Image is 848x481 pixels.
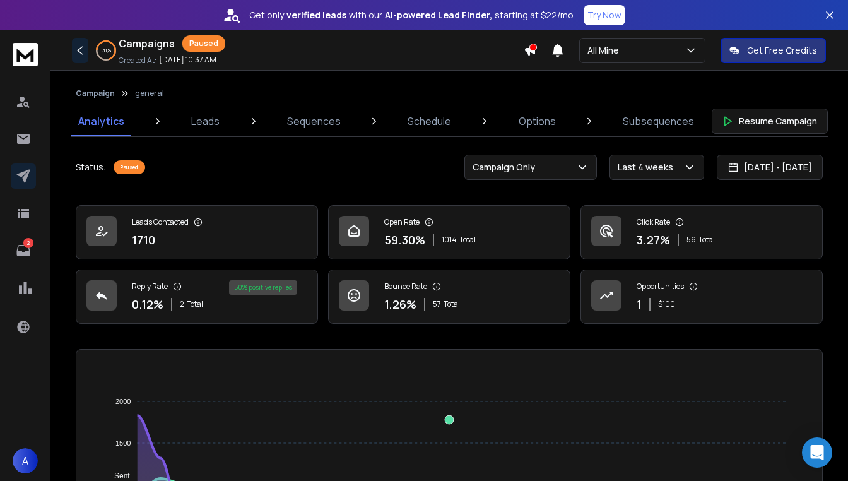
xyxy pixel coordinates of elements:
[384,231,425,249] p: 59.30 %
[618,161,678,174] p: Last 4 weeks
[587,9,621,21] p: Try Now
[328,270,570,324] a: Bounce Rate1.26%57Total
[76,88,115,98] button: Campaign
[182,35,225,52] div: Paused
[229,280,297,295] div: 50 % positive replies
[187,299,203,309] span: Total
[114,160,145,174] div: Paused
[802,437,832,468] div: Open Intercom Messenger
[119,36,175,51] h1: Campaigns
[119,56,156,66] p: Created At:
[637,231,670,249] p: 3.27 %
[132,217,189,227] p: Leads Contacted
[698,235,715,245] span: Total
[13,448,38,473] button: A
[408,114,451,129] p: Schedule
[459,235,476,245] span: Total
[637,217,670,227] p: Click Rate
[286,9,346,21] strong: verified leads
[115,439,131,447] tspan: 1500
[712,109,828,134] button: Resume Campaign
[385,9,492,21] strong: AI-powered Lead Finder,
[287,114,341,129] p: Sequences
[623,114,694,129] p: Subsequences
[442,235,457,245] span: 1014
[71,106,132,136] a: Analytics
[384,217,420,227] p: Open Rate
[384,282,427,292] p: Bounce Rate
[511,106,563,136] a: Options
[105,472,130,480] span: Sent
[473,161,540,174] p: Campaign Only
[76,270,318,324] a: Reply Rate0.12%2Total50% positive replies
[280,106,348,136] a: Sequences
[132,231,155,249] p: 1710
[23,238,33,248] p: 2
[747,44,817,57] p: Get Free Credits
[11,238,36,263] a: 2
[184,106,227,136] a: Leads
[584,5,625,25] button: Try Now
[686,235,696,245] span: 56
[433,299,441,309] span: 57
[721,38,826,63] button: Get Free Credits
[102,47,111,54] p: 70 %
[658,299,675,309] p: $ 100
[519,114,556,129] p: Options
[13,43,38,66] img: logo
[115,398,131,405] tspan: 2000
[580,270,823,324] a: Opportunities1$100
[135,88,164,98] p: general
[717,155,823,180] button: [DATE] - [DATE]
[400,106,459,136] a: Schedule
[78,114,124,129] p: Analytics
[180,299,184,309] span: 2
[76,161,106,174] p: Status:
[637,295,642,313] p: 1
[132,282,168,292] p: Reply Rate
[159,55,216,65] p: [DATE] 10:37 AM
[580,205,823,259] a: Click Rate3.27%56Total
[249,9,574,21] p: Get only with our starting at $22/mo
[444,299,460,309] span: Total
[191,114,220,129] p: Leads
[587,44,624,57] p: All Mine
[328,205,570,259] a: Open Rate59.30%1014Total
[637,282,684,292] p: Opportunities
[615,106,702,136] a: Subsequences
[384,295,416,313] p: 1.26 %
[132,295,163,313] p: 0.12 %
[76,205,318,259] a: Leads Contacted1710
